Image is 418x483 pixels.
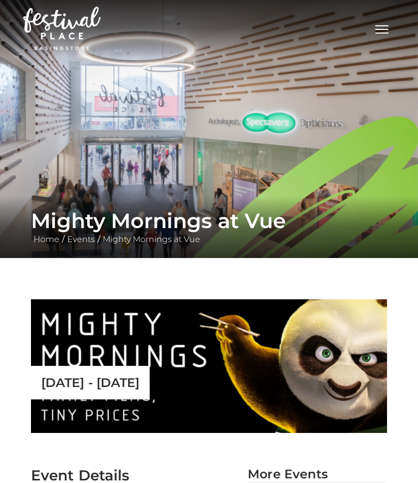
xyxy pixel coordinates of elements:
[41,375,139,390] p: [DATE] - [DATE]
[65,234,98,244] a: Events
[248,466,387,481] h2: More Events
[369,21,395,36] button: Toggle navigation
[31,208,387,233] h1: Mighty Mornings at Vue
[31,234,62,244] a: Home
[23,7,101,50] img: Festival Place Logo
[23,208,395,246] div: / /
[100,234,203,244] a: Mighty Mornings at Vue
